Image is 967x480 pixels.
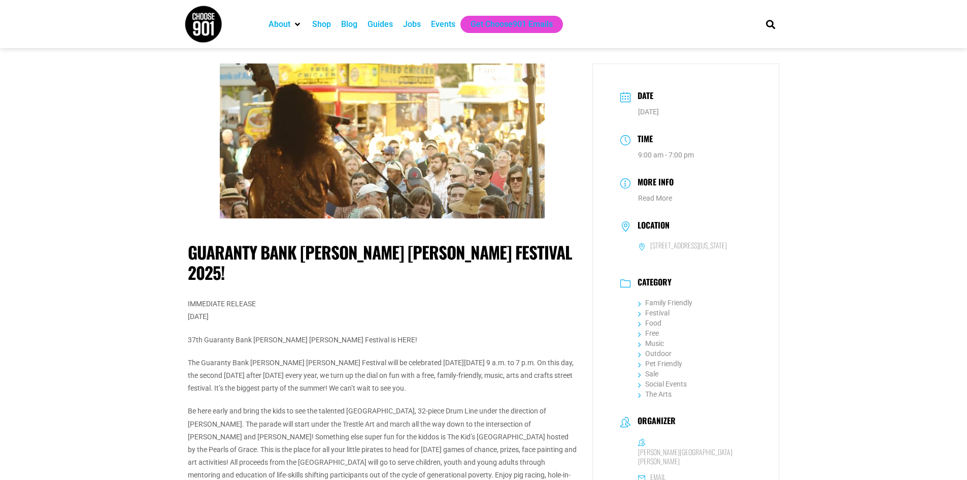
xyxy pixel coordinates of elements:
h6: [PERSON_NAME][GEOGRAPHIC_DATA][PERSON_NAME] [638,447,752,466]
a: Pet Friendly [638,360,682,368]
nav: Main nav [263,16,749,33]
a: Festival [638,309,670,317]
a: Get Choose901 Emails [471,18,553,30]
div: Search [762,16,779,33]
p: The Guaranty Bank [PERSON_NAME] [PERSON_NAME] Festival will be celebrated [DATE][DATE] 9 a.m. to ... [188,357,577,395]
h1: Guaranty Bank [PERSON_NAME] [PERSON_NAME] Festival 2025! [188,242,577,282]
a: Food [638,319,661,327]
span: [DATE] [638,108,659,116]
a: Outdoor [638,349,672,358]
a: Free [638,329,659,337]
a: Sale [638,370,658,378]
a: Music [638,339,664,347]
h3: Date [632,89,653,104]
a: Events [431,18,455,30]
a: About [269,18,290,30]
h3: Time [632,133,653,147]
a: Shop [312,18,331,30]
a: Social Events [638,380,687,388]
a: The Arts [638,390,672,398]
h3: Organizer [632,416,676,428]
p: 37th Guaranty Bank [PERSON_NAME] [PERSON_NAME] Festival is HERE! [188,334,577,346]
p: IMMEDIATE RELEASE [DATE] [188,298,577,323]
img: A musician performs on stage facing a large crowd at a Mid-South festival, with food stalls, food... [220,63,545,218]
h3: Category [632,277,672,290]
h6: [STREET_ADDRESS][US_STATE] [650,241,727,250]
a: Read More [638,194,672,202]
a: Blog [341,18,357,30]
abbr: 9:00 am - 7:00 pm [638,151,694,159]
a: Guides [368,18,393,30]
a: Family Friendly [638,299,692,307]
div: About [263,16,307,33]
a: Jobs [403,18,421,30]
h3: More Info [632,176,674,190]
h3: Location [632,220,670,233]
